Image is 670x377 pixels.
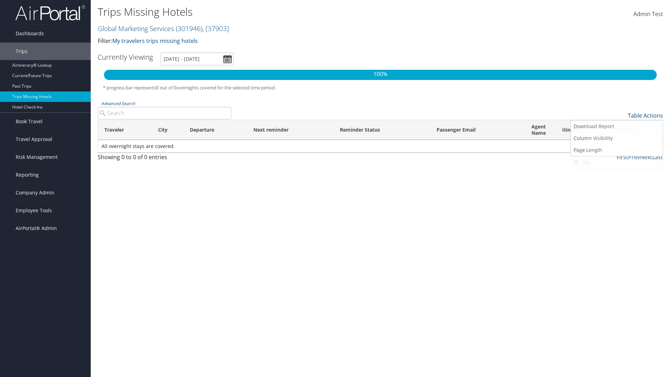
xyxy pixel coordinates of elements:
a: 50 [571,145,663,157]
span: Dashboards [16,25,44,42]
a: 10 [571,121,663,133]
span: Risk Management [16,148,58,166]
img: airportal-logo.png [15,5,85,21]
a: 25 [571,133,663,145]
span: Book Travel [16,113,43,130]
span: Travel Approval [16,131,52,148]
span: Reporting [16,166,39,184]
span: Company Admin [16,184,54,201]
a: Download Report [571,120,663,132]
span: Employee Tools [16,202,52,219]
span: AirPortal® Admin [16,220,57,237]
a: 100 [571,157,663,169]
span: Trips [16,43,28,60]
